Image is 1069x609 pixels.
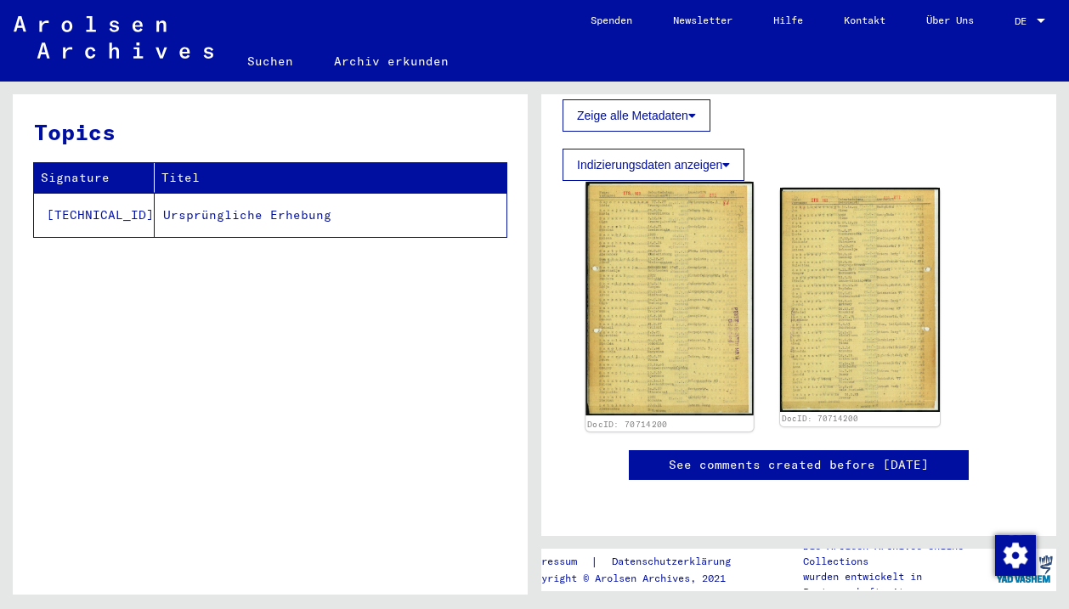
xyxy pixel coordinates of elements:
[587,420,668,430] a: DocID: 70714200
[523,571,751,586] p: Copyright © Arolsen Archives, 2021
[523,553,751,571] div: |
[563,99,710,132] button: Zeige alle Metadaten
[669,456,929,474] a: See comments created before [DATE]
[994,534,1035,575] div: Zustimmung ändern
[782,414,858,423] a: DocID: 70714200
[995,535,1036,576] img: Zustimmung ändern
[803,539,993,569] p: Die Arolsen Archives Online-Collections
[314,41,469,82] a: Archiv erkunden
[598,553,751,571] a: Datenschutzerklärung
[34,163,155,193] th: Signature
[34,116,506,149] h3: Topics
[780,188,940,412] img: 002.jpg
[227,41,314,82] a: Suchen
[14,16,213,59] img: Arolsen_neg.svg
[155,193,506,237] td: Ursprüngliche Erhebung
[803,569,993,600] p: wurden entwickelt in Partnerschaft mit
[523,553,591,571] a: Impressum
[155,163,506,193] th: Titel
[34,193,155,237] td: [TECHNICAL_ID]
[1015,15,1033,27] span: DE
[993,548,1056,590] img: yv_logo.png
[563,149,744,181] button: Indizierungsdaten anzeigen
[585,182,753,415] img: 001.jpg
